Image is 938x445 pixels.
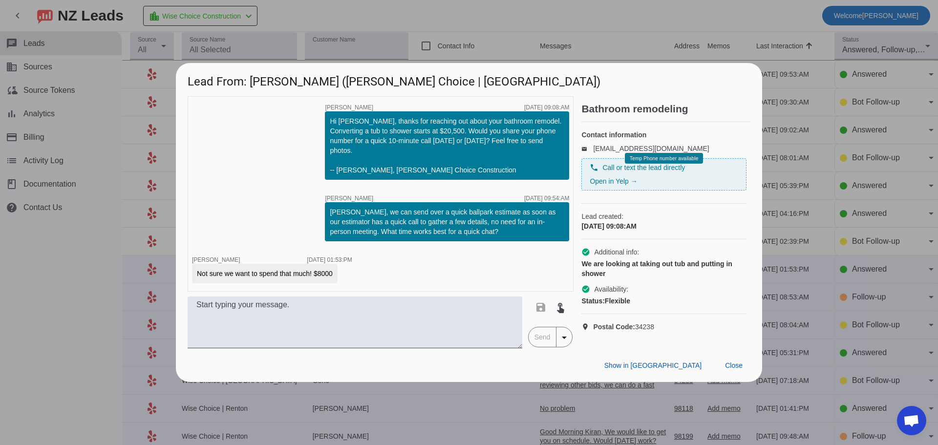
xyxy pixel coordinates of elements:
mat-icon: check_circle [581,248,590,256]
div: [DATE] 09:08:AM [524,105,569,110]
mat-icon: phone [590,163,598,172]
strong: Postal Code: [593,323,635,331]
div: [DATE] 01:53:PM [307,257,352,263]
mat-icon: check_circle [581,285,590,294]
div: We are looking at taking out tub and putting in shower [581,259,746,278]
a: Open in Yelp → [590,177,637,185]
button: Show in [GEOGRAPHIC_DATA] [597,357,709,374]
span: Show in [GEOGRAPHIC_DATA] [604,361,702,369]
span: Additional info: [594,247,639,257]
a: [EMAIL_ADDRESS][DOMAIN_NAME] [593,145,709,152]
div: Open chat [897,406,926,435]
strong: Status: [581,297,604,305]
span: Lead created: [581,212,746,221]
button: Close [717,357,750,374]
div: [PERSON_NAME], we can send over a quick ballpark estimate as soon as our estimator has a quick ca... [330,207,564,236]
span: Call or text the lead directly [602,163,685,172]
div: Flexible [581,296,746,306]
span: Availability: [594,284,628,294]
div: [DATE] 09:08:AM [581,221,746,231]
mat-icon: location_on [581,323,593,331]
h2: Bathroom remodeling [581,104,750,114]
span: [PERSON_NAME] [325,195,373,201]
span: Close [725,361,743,369]
div: [DATE] 09:54:AM [524,195,569,201]
span: Temp Phone number available [630,156,698,161]
span: 34238 [593,322,654,332]
mat-icon: touch_app [554,301,566,313]
h1: Lead From: [PERSON_NAME] ([PERSON_NAME] Choice | [GEOGRAPHIC_DATA]) [176,63,762,96]
span: [PERSON_NAME] [192,256,240,263]
mat-icon: arrow_drop_down [558,332,570,343]
div: Not sure we want to spend that much! $8000 [197,269,333,278]
span: [PERSON_NAME] [325,105,373,110]
div: Hi [PERSON_NAME], thanks for reaching out about your bathroom remodel. Converting a tub to shower... [330,116,564,175]
mat-icon: email [581,146,593,151]
h4: Contact information [581,130,746,140]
